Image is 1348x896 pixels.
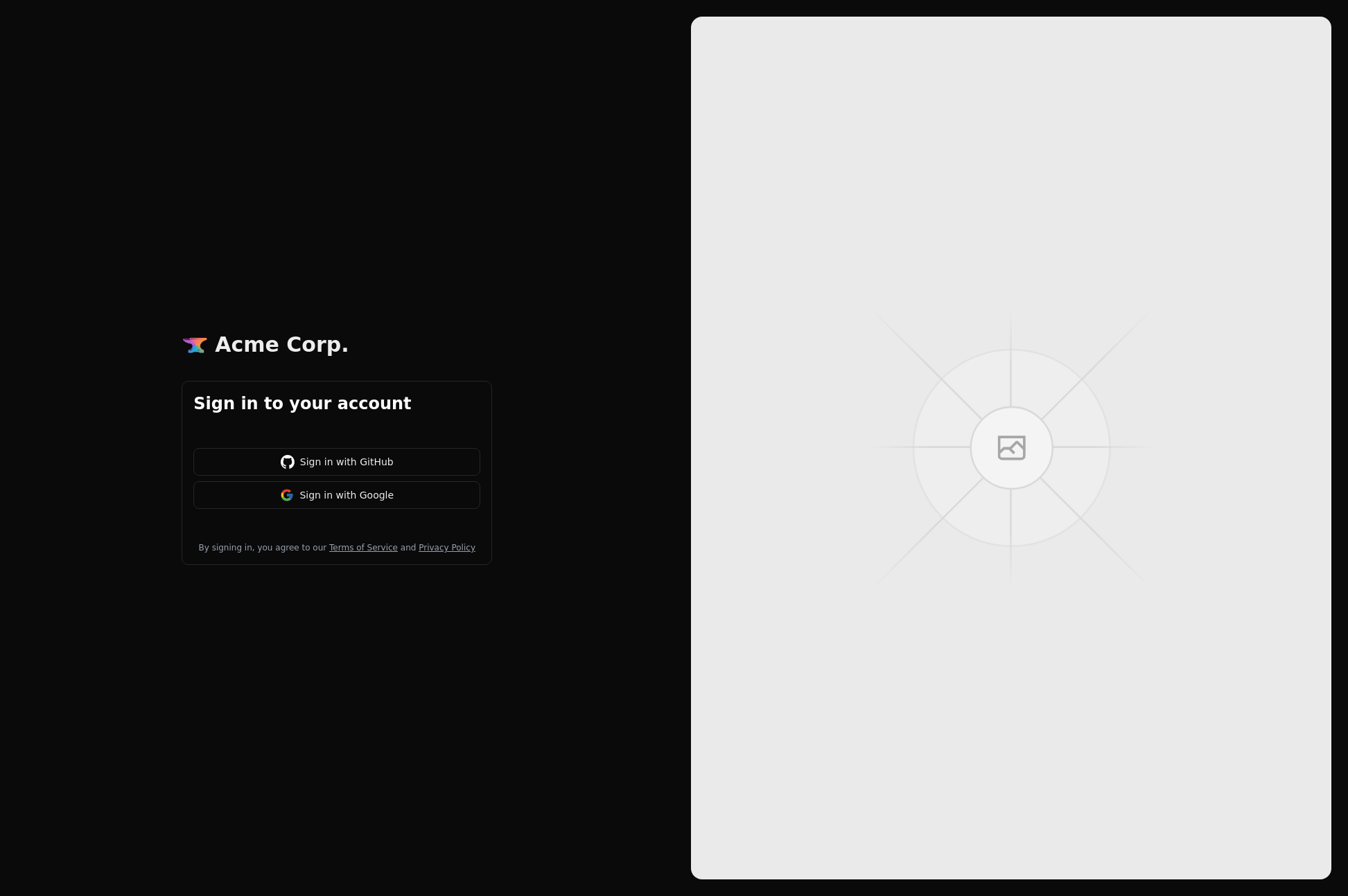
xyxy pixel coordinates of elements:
[280,488,294,502] img: google.58e3d63e.svg
[193,481,480,509] button: Sign in with Google
[419,543,475,553] a: Privacy Policy
[329,543,398,553] a: Terms of Service
[193,448,480,476] button: Sign in with GitHub
[281,455,295,469] img: github-white.fd5c0afd.svg
[215,332,349,357] p: Acme Corp.
[193,542,480,553] div: By signing in, you agree to our and
[691,17,1332,879] img: Onboarding illustration
[193,393,480,415] h1: Sign in to your account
